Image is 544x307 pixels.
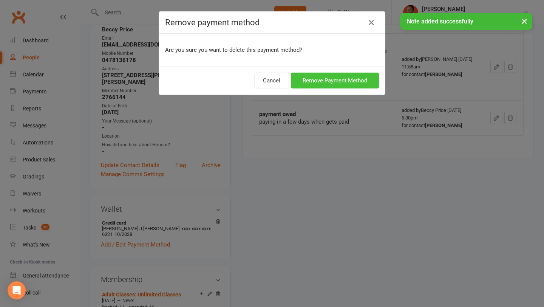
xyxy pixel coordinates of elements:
button: Remove Payment Method [291,73,379,88]
p: Are you sure you want to delete this payment method? [165,45,379,54]
button: × [518,13,531,29]
button: Cancel [254,73,289,88]
div: Note added successfully [400,13,532,30]
div: Open Intercom Messenger [8,281,26,299]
